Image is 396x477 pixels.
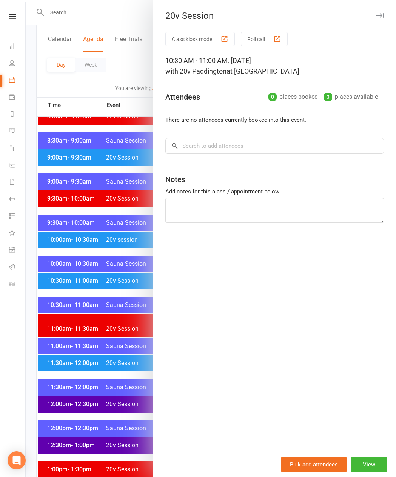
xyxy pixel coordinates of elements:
[9,259,26,276] a: Roll call kiosk mode
[165,92,200,102] div: Attendees
[281,457,347,472] button: Bulk add attendees
[165,67,227,75] span: with 20v Paddington
[9,55,26,72] a: People
[165,187,384,196] div: Add notes for this class / appointment below
[9,38,26,55] a: Dashboard
[165,32,235,46] button: Class kiosk mode
[9,276,26,293] a: Class kiosk mode
[9,106,26,123] a: Reports
[165,174,185,185] div: Notes
[268,93,277,101] div: 0
[153,11,396,21] div: 20v Session
[324,93,332,101] div: 3
[8,451,26,469] div: Open Intercom Messenger
[9,242,26,259] a: General attendance kiosk mode
[351,457,387,472] button: View
[9,89,26,106] a: Payments
[165,115,384,124] li: There are no attendees currently booked into this event.
[268,92,318,102] div: places booked
[165,55,384,77] div: 10:30 AM - 11:00 AM, [DATE]
[227,67,299,75] span: at [GEOGRAPHIC_DATA]
[165,138,384,154] input: Search to add attendees
[9,225,26,242] a: What's New
[324,92,378,102] div: places available
[241,32,288,46] button: Roll call
[9,72,26,89] a: Calendar
[9,157,26,174] a: Product Sales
